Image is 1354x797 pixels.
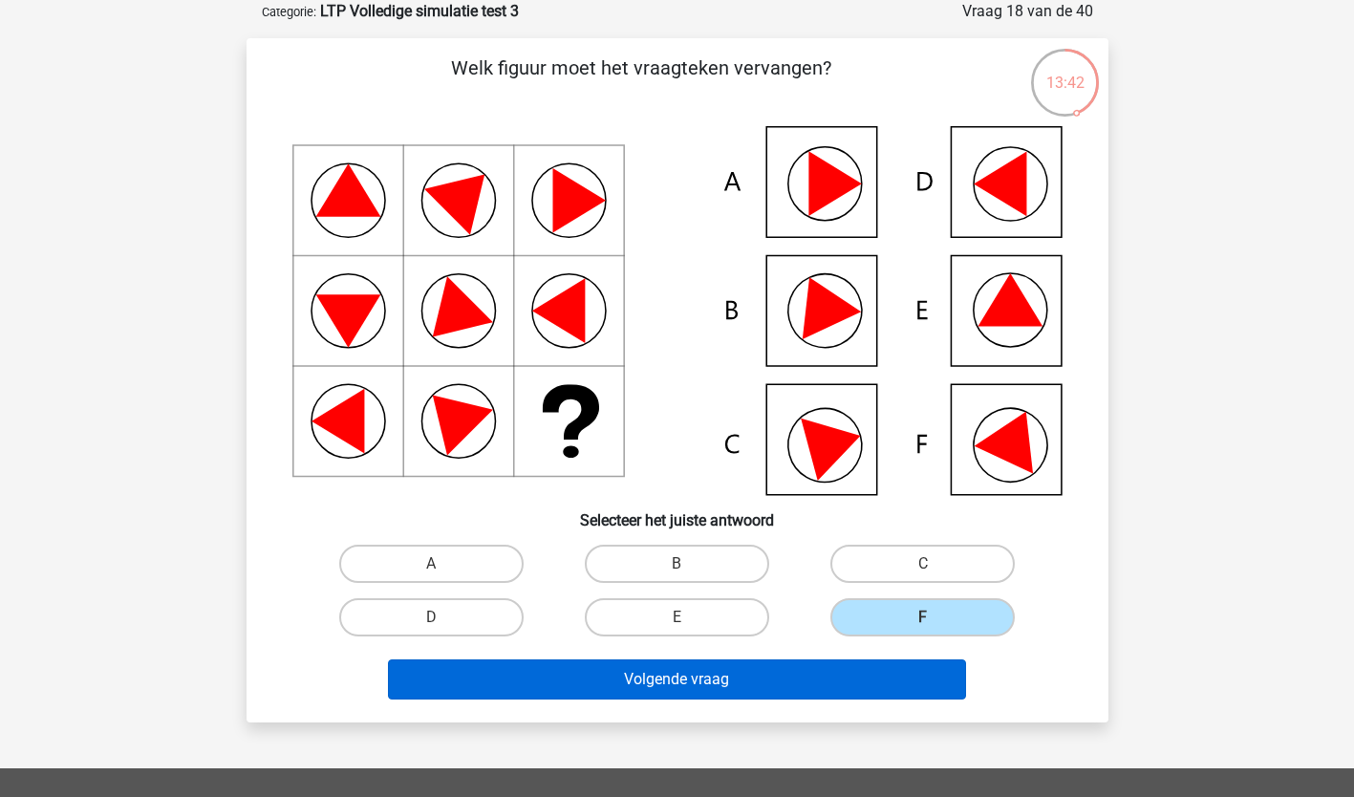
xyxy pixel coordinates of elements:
label: F [830,598,1015,636]
div: 13:42 [1029,47,1101,95]
label: C [830,545,1015,583]
h6: Selecteer het juiste antwoord [277,496,1078,529]
small: Categorie: [262,5,316,19]
label: E [585,598,769,636]
label: A [339,545,524,583]
label: B [585,545,769,583]
button: Volgende vraag [388,659,966,700]
label: D [339,598,524,636]
strong: LTP Volledige simulatie test 3 [320,2,519,20]
p: Welk figuur moet het vraagteken vervangen? [277,54,1006,111]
